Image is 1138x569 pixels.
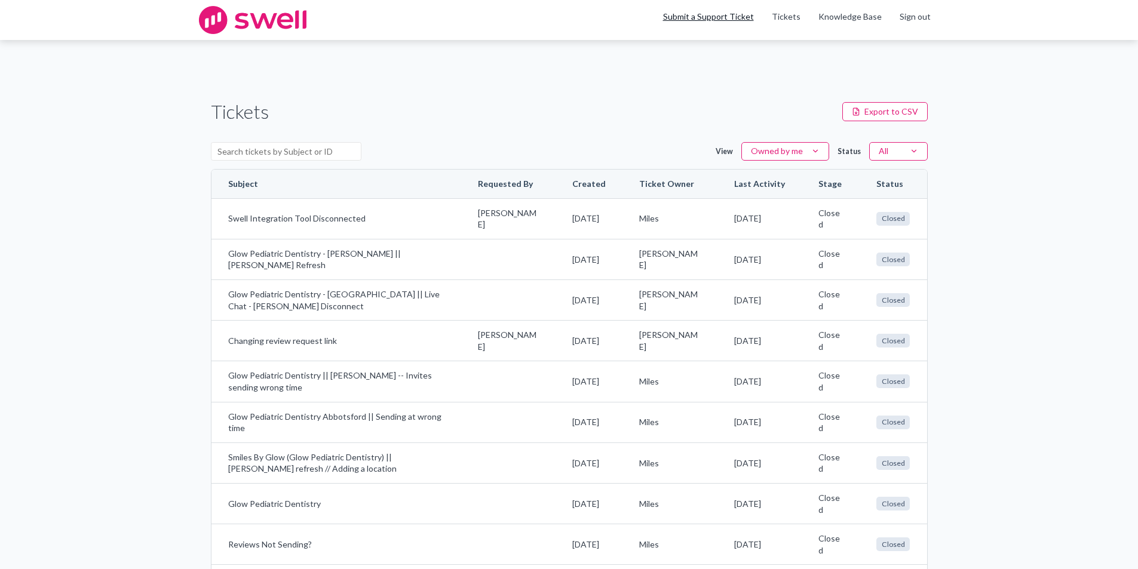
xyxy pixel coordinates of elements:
td: [DATE] [556,483,622,524]
span: Closed [876,293,910,307]
span: Miles [639,376,701,387]
td: [DATE] [717,239,802,279]
nav: Swell CX Support [654,11,940,30]
th: Created [556,170,622,198]
td: [DATE] [556,402,622,442]
td: [DATE] [717,524,802,564]
td: [DATE] [717,483,802,524]
span: Closed [818,492,843,515]
span: Closed [876,416,910,429]
span: Closed [818,329,843,352]
td: [DATE] [556,524,622,564]
th: Status [860,170,927,198]
th: Stage [802,170,860,198]
td: [DATE] [556,442,622,483]
a: Glow Pediatric Dentistry - [PERSON_NAME] || [PERSON_NAME] Refresh [228,248,444,271]
th: Last Activity [717,170,802,198]
iframe: Chat Widget [1078,512,1138,569]
span: Closed [876,334,910,347]
span: Closed [818,370,843,393]
td: [DATE] [556,320,622,361]
span: Closed [818,451,843,475]
span: Closed [876,497,910,510]
button: All [869,142,928,161]
span: [PERSON_NAME] [478,329,539,352]
ul: Main menu [654,11,940,30]
button: Export to CSV [842,102,928,121]
label: Status [838,146,861,156]
span: Closed [876,212,910,226]
th: Requested By [461,170,556,198]
th: Subject [211,170,461,198]
span: Closed [818,533,843,556]
td: [DATE] [717,320,802,361]
a: Smiles By Glow (Glow Pediatric Dentistry) || [PERSON_NAME] refresh // Adding a location [228,451,444,475]
td: [DATE] [717,198,802,239]
td: [DATE] [717,442,802,483]
span: Miles [639,213,701,224]
div: Navigation Menu [763,11,940,30]
span: Miles [639,457,701,469]
button: Owned by me [741,142,829,161]
td: [DATE] [556,198,622,239]
span: Closed [818,248,843,271]
a: Knowledge Base [818,11,882,23]
span: Miles [639,539,701,550]
label: View [716,146,733,156]
span: [PERSON_NAME] [639,288,701,312]
a: Reviews Not Sending? [228,539,444,550]
td: [DATE] [556,239,622,279]
input: Search tickets by Subject or ID [211,142,361,161]
span: [PERSON_NAME] [478,207,539,230]
a: Glow Pediatric Dentistry [228,498,444,510]
span: Miles [639,416,701,428]
a: Glow Pediatric Dentistry - [GEOGRAPHIC_DATA] || Live Chat - [PERSON_NAME] Disconnect [228,288,444,312]
span: Closed [876,456,910,470]
span: Closed [818,288,843,312]
a: Glow Pediatric Dentistry || [PERSON_NAME] -- Invites sending wrong time [228,370,444,393]
span: Closed [876,374,910,388]
th: Ticket Owner [622,170,717,198]
a: Sign out [900,11,931,23]
a: Submit a Support Ticket [663,11,754,21]
td: [DATE] [556,279,622,320]
a: Swell Integration Tool Disconnected [228,213,444,224]
td: [DATE] [556,361,622,401]
h1: Tickets [211,99,269,125]
span: Closed [818,411,843,434]
td: [DATE] [717,402,802,442]
span: [PERSON_NAME] [639,248,701,271]
span: Closed [876,537,910,551]
a: Changing review request link [228,335,444,347]
a: Tickets [772,11,800,23]
td: [DATE] [717,361,802,401]
td: [DATE] [717,279,802,320]
span: [PERSON_NAME] [639,329,701,352]
span: Miles [639,498,701,510]
span: Closed [876,253,910,266]
span: Closed [818,207,843,230]
a: Glow Pediatric Dentistry Abbotsford || Sending at wrong time [228,411,444,434]
img: swell [199,6,306,34]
